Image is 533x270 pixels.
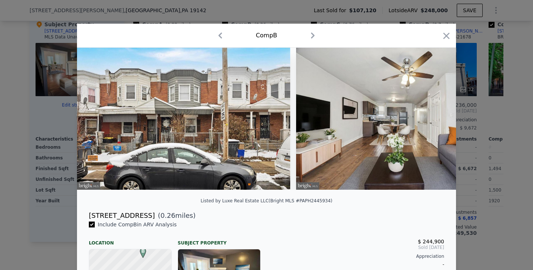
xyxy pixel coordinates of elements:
span: 0.26 [161,212,175,219]
span: Sold [DATE] [272,244,444,250]
span: ( miles) [155,210,195,221]
div: B [138,248,143,252]
div: - [272,259,444,270]
span: B [138,248,148,254]
div: Location [89,234,172,246]
div: Subject Property [178,234,261,246]
img: Property Img [296,48,509,190]
div: Comp B [256,31,277,40]
div: [STREET_ADDRESS] [89,210,155,221]
div: Appreciation [272,253,444,259]
img: Property Img [77,48,290,190]
div: Listed by Luxe Real Estate LLC (Bright MLS #PAPH2445934) [201,198,332,203]
span: $ 244,900 [418,239,444,244]
span: Include Comp B in ARV Analysis [95,222,180,227]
